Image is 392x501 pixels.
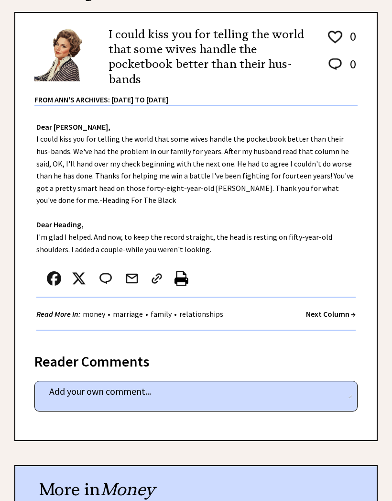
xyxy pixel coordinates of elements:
span: Money [100,479,155,500]
img: Ann6%20v2%20small.png [34,27,94,81]
img: link_02.png [150,271,164,286]
img: mail.png [125,271,139,286]
img: x_small.png [72,271,86,286]
a: money [80,309,108,319]
div: • • • [36,308,226,320]
a: Next Column → [306,309,356,319]
img: heart_outline%201.png [327,29,344,45]
img: printer%20icon.png [174,271,188,286]
div: I could kiss you for telling the world that some wives handle the pocketbook better than their hu... [15,106,377,341]
a: relationships [177,309,226,319]
h2: I could kiss you for telling the world that some wives handle the pocketbook better than their hu... [109,27,312,87]
td: 0 [345,56,357,81]
strong: Dear [PERSON_NAME], [36,122,110,132]
a: marriage [110,309,145,319]
div: From Ann's Archives: [DATE] to [DATE] [34,87,358,105]
strong: Read More In: [36,309,80,319]
img: message_round%202.png [327,56,344,72]
td: 0 [345,28,357,55]
img: message_round%202.png [98,271,114,286]
strong: Dear Heading, [36,220,84,229]
a: family [148,309,174,319]
div: Reader Comments [34,351,358,367]
img: facebook.png [47,271,61,286]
